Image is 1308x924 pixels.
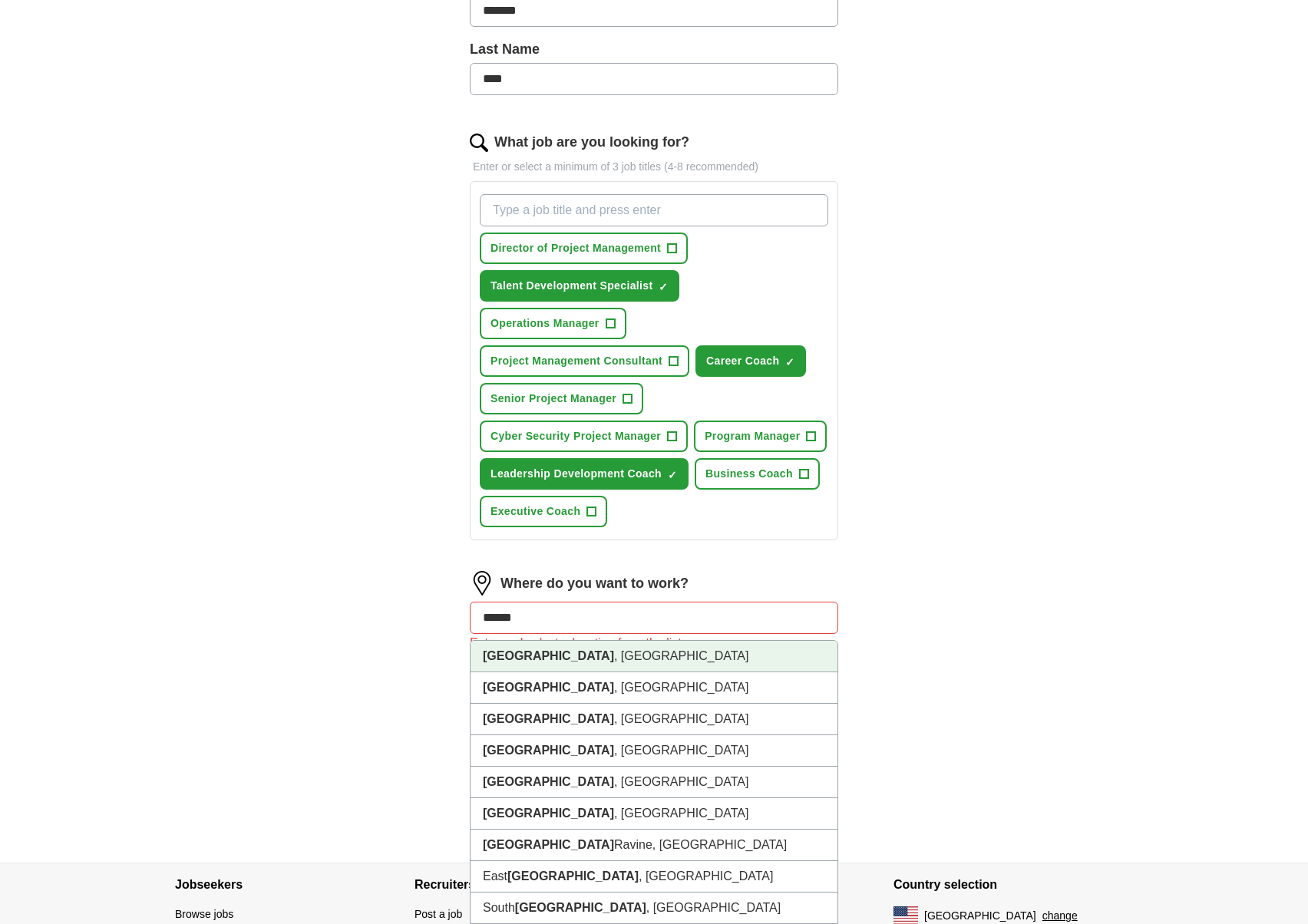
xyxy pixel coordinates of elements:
[695,458,820,490] button: Business Coach
[470,134,488,152] img: search.png
[893,863,1133,906] h4: Country selection
[480,194,828,226] input: Type a job title and press enter
[490,240,661,256] span: Director of Project Management
[471,704,837,735] li: , [GEOGRAPHIC_DATA]
[483,744,614,757] strong: [GEOGRAPHIC_DATA]
[668,469,677,481] span: ✓
[695,345,806,377] button: Career Coach✓
[483,775,614,788] strong: [GEOGRAPHIC_DATA]
[483,712,614,725] strong: [GEOGRAPHIC_DATA]
[480,345,689,377] button: Project Management Consultant
[175,908,233,920] a: Browse jobs
[471,735,837,767] li: , [GEOGRAPHIC_DATA]
[470,571,494,596] img: location.png
[471,830,837,861] li: Ravine, [GEOGRAPHIC_DATA]
[515,901,646,914] strong: [GEOGRAPHIC_DATA]
[480,421,688,452] button: Cyber Security Project Manager
[483,681,614,694] strong: [GEOGRAPHIC_DATA]
[490,353,662,369] span: Project Management Consultant
[490,466,662,482] span: Leadership Development Coach
[480,496,607,527] button: Executive Coach
[480,383,643,414] button: Senior Project Manager
[471,641,837,672] li: , [GEOGRAPHIC_DATA]
[470,634,838,652] div: Enter and select a location from the list
[1042,908,1078,924] button: change
[705,466,793,482] span: Business Coach
[470,159,838,175] p: Enter or select a minimum of 3 job titles (4-8 recommended)
[480,233,688,264] button: Director of Project Management
[483,838,614,851] strong: [GEOGRAPHIC_DATA]
[415,908,462,920] a: Post a job
[490,315,599,332] span: Operations Manager
[785,356,794,368] span: ✓
[483,649,614,662] strong: [GEOGRAPHIC_DATA]
[480,270,679,302] button: Talent Development Specialist✓
[507,870,639,883] strong: [GEOGRAPHIC_DATA]
[490,278,652,294] span: Talent Development Specialist
[494,132,689,153] label: What job are you looking for?
[471,767,837,798] li: , [GEOGRAPHIC_DATA]
[480,458,689,490] button: Leadership Development Coach✓
[471,861,837,893] li: East , [GEOGRAPHIC_DATA]
[471,893,837,924] li: South , [GEOGRAPHIC_DATA]
[480,308,626,339] button: Operations Manager
[924,908,1036,924] span: [GEOGRAPHIC_DATA]
[500,573,689,594] label: Where do you want to work?
[490,391,616,407] span: Senior Project Manager
[706,353,779,369] span: Career Coach
[483,807,614,820] strong: [GEOGRAPHIC_DATA]
[490,428,661,444] span: Cyber Security Project Manager
[694,421,827,452] button: Program Manager
[659,281,668,293] span: ✓
[471,672,837,704] li: , [GEOGRAPHIC_DATA]
[470,39,838,60] label: Last Name
[471,798,837,830] li: , [GEOGRAPHIC_DATA]
[705,428,800,444] span: Program Manager
[490,503,580,520] span: Executive Coach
